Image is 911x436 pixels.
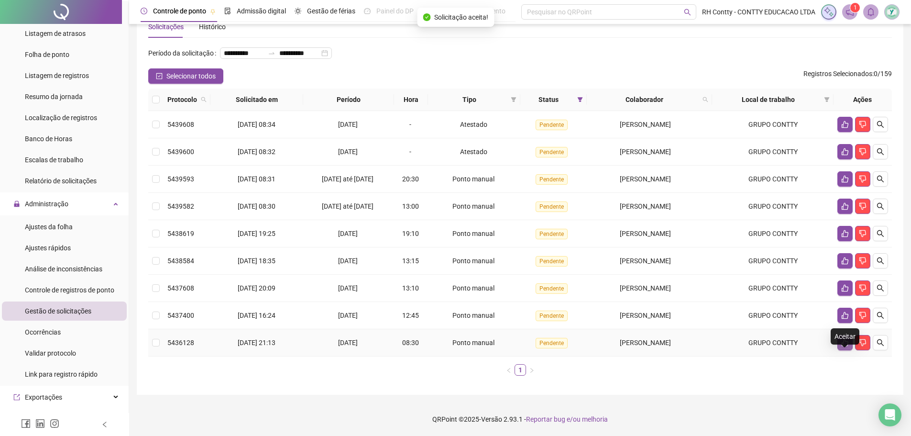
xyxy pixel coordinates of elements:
[859,148,867,156] span: dislike
[25,114,97,122] span: Localização de registros
[402,339,419,347] span: 08:30
[575,92,585,107] span: filter
[452,339,494,347] span: Ponto manual
[148,45,220,61] label: Período da solicitação
[199,92,209,107] span: search
[526,364,538,376] button: right
[526,364,538,376] li: Próxima página
[376,7,414,15] span: Painel do DP
[167,94,197,105] span: Protocolo
[701,92,710,107] span: search
[850,3,860,12] sup: 1
[577,97,583,102] span: filter
[25,223,73,231] span: Ajustes da folha
[684,9,691,16] span: search
[712,302,834,329] td: GRUPO CONTTY
[25,51,69,58] span: Folha de ponto
[511,97,516,102] span: filter
[712,111,834,138] td: GRUPO CONTTY
[25,370,98,378] span: Link para registro rápido
[803,70,872,78] span: Registros Selecionados
[25,328,61,336] span: Ocorrências
[295,8,301,14] span: sun
[423,13,430,21] span: check-circle
[620,148,671,156] span: [PERSON_NAME]
[823,7,834,17] img: sparkle-icon.fc2bf0ac1784a2077858766a79e2daf3.svg
[167,148,194,156] span: 5439600
[859,284,867,292] span: dislike
[859,257,867,265] span: dislike
[841,202,849,210] span: like
[25,393,62,401] span: Exportações
[25,72,89,79] span: Listagem de registros
[712,329,834,357] td: GRUPO CONTTY
[364,8,371,14] span: dashboard
[322,175,373,183] span: [DATE] até [DATE]
[210,9,216,14] span: pushpin
[25,265,102,273] span: Análise de inconsistências
[859,312,867,319] span: dislike
[50,419,59,428] span: instagram
[867,8,875,16] span: bell
[841,175,849,183] span: like
[338,148,358,156] span: [DATE]
[877,175,884,183] span: search
[841,257,849,265] span: like
[509,92,518,107] span: filter
[166,71,216,81] span: Selecionar todos
[859,230,867,237] span: dislike
[167,284,194,292] span: 5437608
[506,368,512,373] span: left
[452,257,494,265] span: Ponto manual
[101,421,108,428] span: left
[885,5,899,19] img: 82867
[841,121,849,128] span: like
[536,256,568,267] span: Pendente
[620,339,671,347] span: [PERSON_NAME]
[859,175,867,183] span: dislike
[167,312,194,319] span: 5437400
[536,229,568,239] span: Pendente
[841,148,849,156] span: like
[224,8,231,14] span: file-done
[153,7,206,15] span: Controle de ponto
[877,284,884,292] span: search
[877,121,884,128] span: search
[712,166,834,193] td: GRUPO CONTTY
[859,202,867,210] span: dislike
[452,230,494,237] span: Ponto manual
[167,230,194,237] span: 5438619
[536,147,568,157] span: Pendente
[536,311,568,321] span: Pendente
[831,328,859,345] div: Aceitar
[515,365,526,375] a: 1
[822,92,832,107] span: filter
[402,284,419,292] span: 13:10
[859,121,867,128] span: dislike
[702,7,815,17] span: RH Contty - CONTTY EDUCACAO LTDA
[307,7,355,15] span: Gestão de férias
[536,201,568,212] span: Pendente
[394,89,428,111] th: Hora
[148,22,184,32] div: Solicitações
[434,12,488,22] span: Solicitação aceita!
[841,230,849,237] span: like
[877,339,884,347] span: search
[803,68,892,84] span: : 0 / 159
[238,312,275,319] span: [DATE] 16:24
[460,121,487,128] span: Atestado
[201,97,207,102] span: search
[716,94,820,105] span: Local de trabalho
[167,175,194,183] span: 5439593
[841,284,849,292] span: like
[432,94,507,105] span: Tipo
[452,284,494,292] span: Ponto manual
[877,148,884,156] span: search
[824,97,830,102] span: filter
[199,22,226,32] div: Histórico
[620,230,671,237] span: [PERSON_NAME]
[338,284,358,292] span: [DATE]
[837,94,888,105] div: Ações
[536,338,568,348] span: Pendente
[129,402,911,436] footer: QRPoint © 2025 - 2.93.1 -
